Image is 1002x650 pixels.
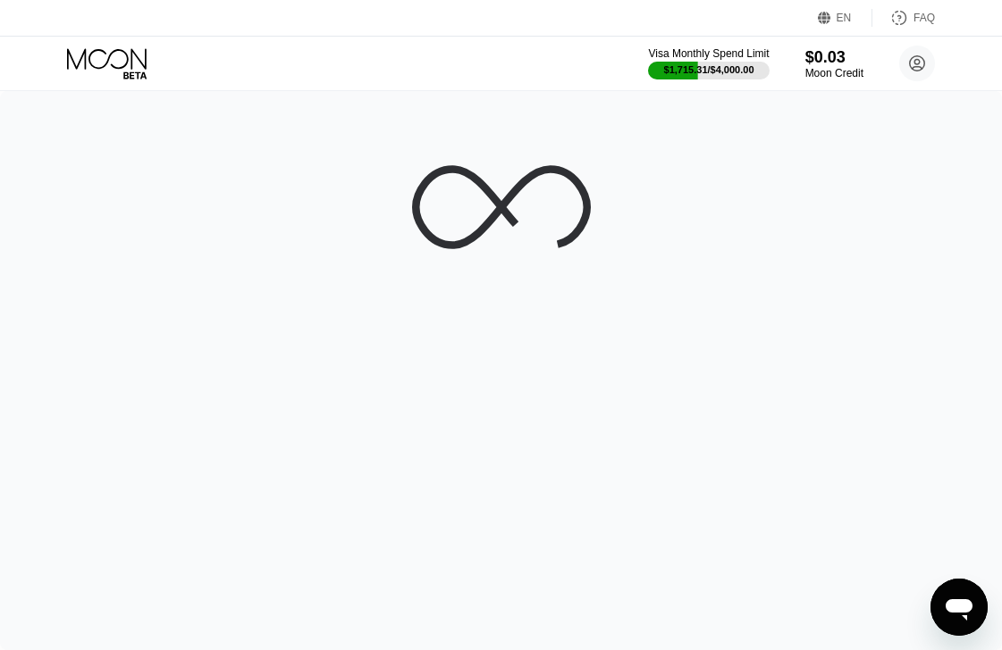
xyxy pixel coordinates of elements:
[648,47,769,60] div: Visa Monthly Spend Limit
[872,9,935,27] div: FAQ
[818,9,872,27] div: EN
[837,12,852,24] div: EN
[664,64,754,75] div: $1,715.31 / $4,000.00
[805,48,863,67] div: $0.03
[805,48,863,79] div: $0.03Moon Credit
[930,579,988,636] iframe: Кнопка запуска окна обмена сообщениями
[648,47,769,79] div: Visa Monthly Spend Limit$1,715.31/$4,000.00
[914,12,935,24] div: FAQ
[805,67,863,79] div: Moon Credit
